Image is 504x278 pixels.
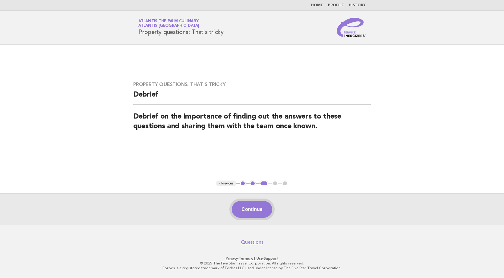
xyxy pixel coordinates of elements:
[264,256,279,261] a: Support
[133,90,371,105] h2: Debrief
[226,256,238,261] a: Privacy
[241,239,263,245] a: Questions
[239,256,263,261] a: Terms of Use
[216,181,236,187] button: < Previous
[68,256,436,261] p: · ·
[240,181,246,187] button: 1
[349,4,366,7] a: History
[138,19,199,28] a: Atlantis The Palm CulinaryAtlantis [GEOGRAPHIC_DATA]
[138,24,199,28] span: Atlantis [GEOGRAPHIC_DATA]
[250,181,256,187] button: 2
[337,18,366,37] img: Service Energizers
[68,266,436,270] p: Forbes is a registered trademark of Forbes LLC used under license by The Five Star Travel Corpora...
[68,261,436,266] p: © 2025 The Five Star Travel Corporation. All rights reserved.
[311,4,323,7] a: Home
[138,20,224,35] h1: Property questions: That's tricky
[133,112,371,136] h2: Debrief on the importance of finding out the answers to these questions and sharing them with the...
[133,82,371,88] h3: Property questions: That's tricky
[260,181,268,187] button: 3
[328,4,344,7] a: Profile
[232,201,272,218] button: Continue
